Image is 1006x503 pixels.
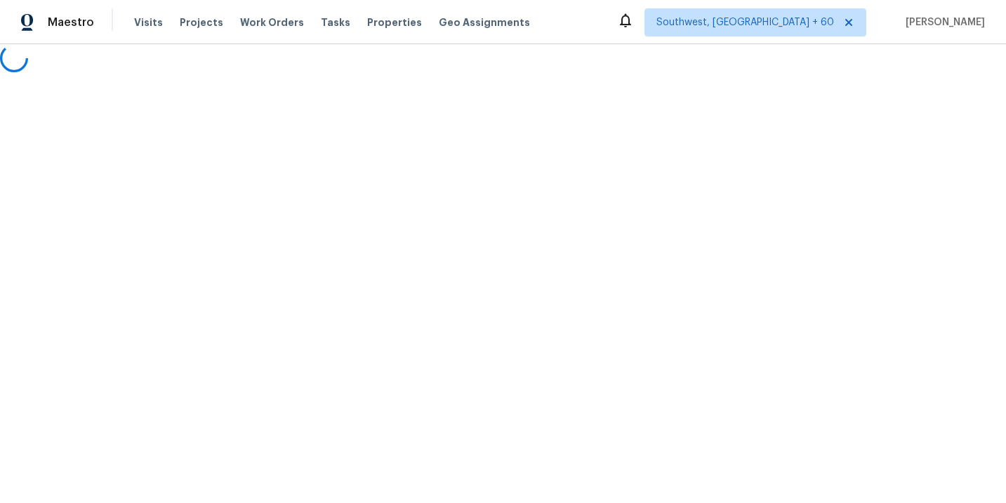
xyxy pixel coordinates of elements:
[900,15,985,29] span: [PERSON_NAME]
[240,15,304,29] span: Work Orders
[180,15,223,29] span: Projects
[367,15,422,29] span: Properties
[656,15,834,29] span: Southwest, [GEOGRAPHIC_DATA] + 60
[439,15,530,29] span: Geo Assignments
[48,15,94,29] span: Maestro
[321,18,350,27] span: Tasks
[134,15,163,29] span: Visits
